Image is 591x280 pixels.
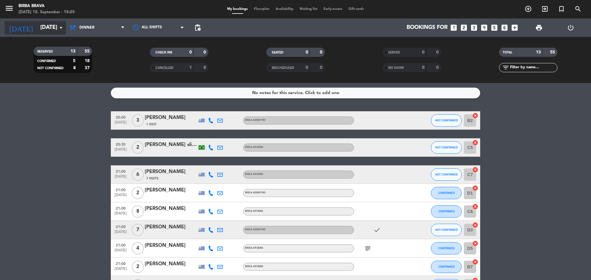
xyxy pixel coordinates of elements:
strong: 8 [73,66,76,70]
span: MESA ADENTRO [245,191,266,194]
span: 2 [132,261,144,273]
span: CONFIRMED [37,60,56,63]
span: MESA AFUERA [245,146,263,148]
button: CONFIRMED [431,242,462,254]
input: Filter by name... [509,64,557,71]
span: 21:00 [113,168,128,175]
i: cancel [472,240,478,246]
strong: 0 [203,50,207,54]
span: CONFIRMED [438,265,455,268]
div: [PERSON_NAME] [145,223,197,231]
button: menu [5,4,14,15]
strong: 0 [320,65,324,70]
span: MESA AFUERA [245,173,263,175]
button: CONFIRMED [431,187,462,199]
strong: 5 [73,59,75,63]
span: pending_actions [194,24,201,31]
i: arrow_drop_down [57,24,65,31]
i: turned_in_not [558,5,565,13]
span: SEATED [272,51,283,54]
span: 21:00 [113,241,128,248]
span: [DATE] [113,120,128,128]
i: search [574,5,582,13]
span: 7 [132,224,144,236]
i: filter_list [502,64,509,71]
span: [DATE] [113,193,128,200]
div: Birra Brava [18,3,75,9]
strong: 0 [436,50,440,54]
strong: 13 [536,50,541,54]
span: MESA AFUERA [245,210,263,212]
strong: 1 [189,65,192,70]
span: 20:00 [113,113,128,120]
button: NOT CONFIRMED [431,224,462,236]
span: NOT CONFIRMED [37,67,64,70]
span: [DATE] [113,175,128,182]
span: Early-access [320,7,345,11]
div: [PERSON_NAME] [145,186,197,194]
span: CONFIRMED [438,191,455,195]
button: NOT CONFIRMED [431,141,462,154]
span: Dinner [79,26,94,30]
i: menu [5,4,14,13]
div: [PERSON_NAME] [145,242,197,250]
strong: 0 [422,50,424,54]
div: [PERSON_NAME] slika [145,141,197,149]
span: MESA AFUERA [245,247,263,249]
strong: 8 [203,65,207,70]
i: looks_two [460,24,468,32]
i: looks_5 [490,24,498,32]
div: [DATE] 18. September - 18:05 [18,9,75,15]
span: MESA AFUERA [245,265,263,268]
span: [DATE] [113,230,128,237]
span: CONFIRMED [438,246,455,250]
strong: 0 [320,50,324,54]
div: [PERSON_NAME] [145,168,197,176]
span: print [535,24,543,31]
strong: 37 [85,66,91,70]
span: Bookings for [407,25,448,31]
i: looks_4 [480,24,488,32]
span: 2 [132,187,144,199]
strong: 0 [422,65,424,70]
span: NOT CONFIRMED [435,146,458,149]
span: MESA ADENTRO [245,119,266,121]
i: add_box [511,24,519,32]
span: NO SHOW [388,66,404,69]
i: check [373,226,381,234]
strong: 55 [85,49,91,53]
span: 3 [132,114,144,127]
span: 2 [132,141,144,154]
span: Floorplan [251,7,272,11]
span: [DATE] [113,267,128,274]
strong: 18 [85,59,91,63]
span: 21:00 [113,204,128,211]
span: My bookings [224,7,251,11]
strong: 0 [306,65,308,70]
div: LOG OUT [555,18,586,37]
span: 6 [132,168,144,181]
span: CANCELLED [155,66,174,69]
div: [PERSON_NAME] [145,114,197,122]
span: [DATE] [113,148,128,155]
button: NOT CONFIRMED [431,114,462,127]
span: TOTAL [503,51,512,54]
span: RESCHEDULED [272,66,294,69]
div: No notes for this service. Click to add one [252,89,339,97]
strong: 55 [550,50,556,54]
span: 4 [132,242,144,254]
span: 20:30 [113,140,128,148]
span: Waiting list [296,7,320,11]
i: cancel [472,222,478,228]
div: [PERSON_NAME] [145,260,197,268]
span: NOT CONFIRMED [435,173,458,176]
span: Gift cards [345,7,367,11]
span: SERVED [388,51,400,54]
span: NOT CONFIRMED [435,228,458,231]
span: [DATE] [113,248,128,255]
strong: 0 [436,65,440,70]
span: CHECK INS [155,51,172,54]
span: CONFIRMED [438,210,455,213]
button: NOT CONFIRMED [431,168,462,181]
i: power_settings_new [567,24,574,31]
